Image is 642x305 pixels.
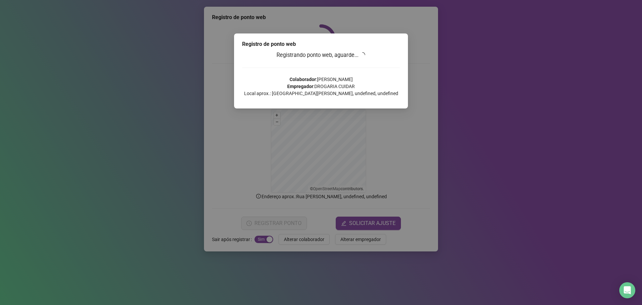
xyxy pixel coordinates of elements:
h3: Registrando ponto web, aguarde... [242,51,400,60]
strong: Colaborador [290,77,316,82]
p: : [PERSON_NAME] : DROGARIA CUIDAR Local aprox.: [GEOGRAPHIC_DATA][PERSON_NAME], undefined, undefined [242,76,400,97]
strong: Empregador [287,84,313,89]
div: Registro de ponto web [242,40,400,48]
span: loading [360,52,365,58]
div: Open Intercom Messenger [619,282,635,298]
